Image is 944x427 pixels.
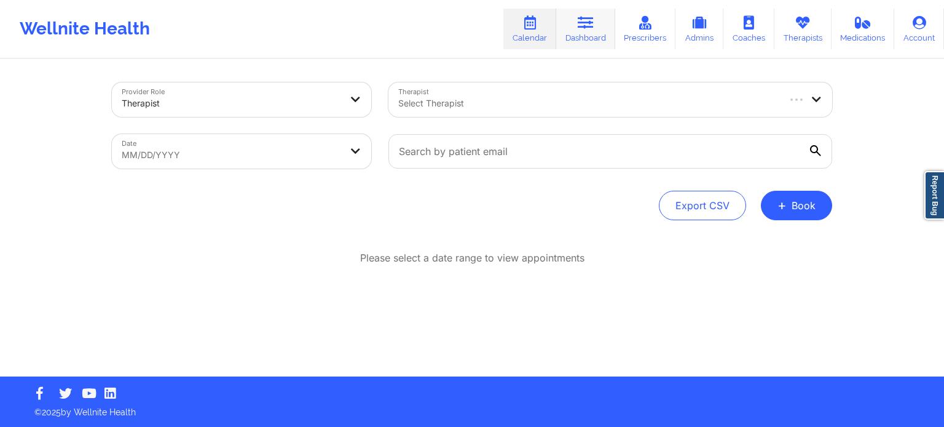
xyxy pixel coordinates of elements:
[388,134,832,169] input: Search by patient email
[556,9,615,49] a: Dashboard
[894,9,944,49] a: Account
[761,191,832,220] button: +Book
[774,9,832,49] a: Therapists
[360,251,584,265] p: Please select a date range to view appointments
[26,397,918,418] p: © 2025 by Wellnite Health
[675,9,723,49] a: Admins
[777,202,787,209] span: +
[723,9,774,49] a: Coaches
[615,9,676,49] a: Prescribers
[924,171,944,220] a: Report Bug
[122,90,340,117] div: Therapist
[659,191,746,220] button: Export CSV
[503,9,556,49] a: Calendar
[832,9,895,49] a: Medications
